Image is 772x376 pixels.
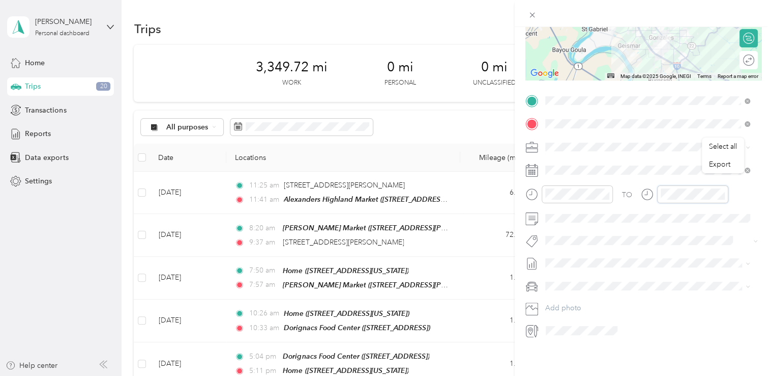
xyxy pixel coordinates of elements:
iframe: Everlance-gr Chat Button Frame [715,319,772,376]
a: Report a map error [718,73,758,79]
img: Google [528,67,561,80]
button: Keyboard shortcuts [607,73,614,78]
span: Export [709,160,730,169]
span: Map data ©2025 Google, INEGI [620,73,691,79]
span: Select all [709,142,737,151]
div: TO [622,190,632,200]
a: Open this area in Google Maps (opens a new window) [528,67,561,80]
button: Add photo [542,301,761,315]
a: Terms (opens in new tab) [697,73,711,79]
